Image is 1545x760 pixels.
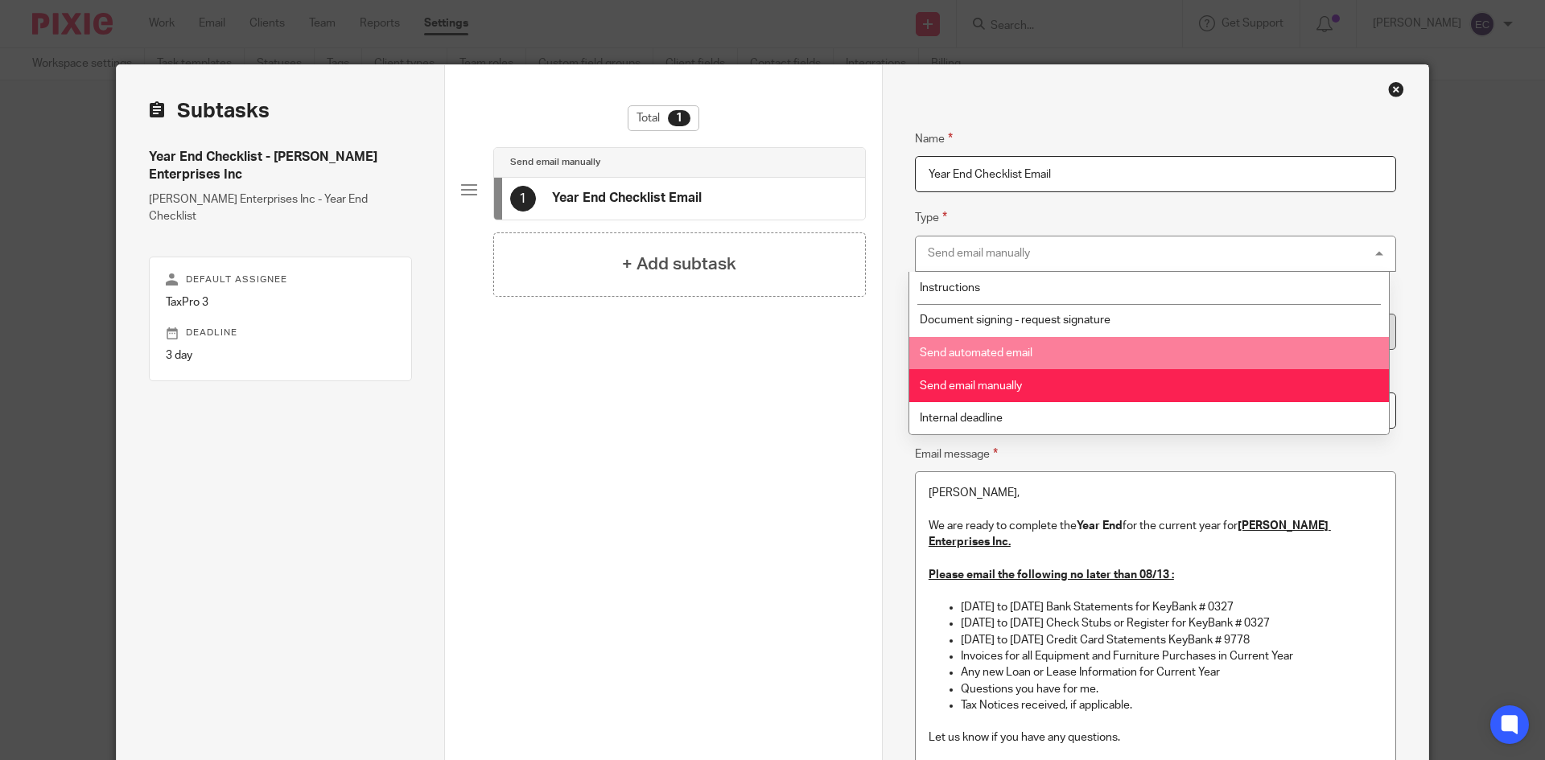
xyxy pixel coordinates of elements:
[920,347,1032,359] span: Send automated email
[920,413,1003,424] span: Internal deadline
[166,273,395,286] p: Default assignee
[552,190,702,207] h4: Year End Checklist Email
[915,129,953,148] label: Name
[668,110,690,126] div: 1
[622,252,736,277] h4: + Add subtask
[920,282,980,294] span: Instructions
[915,208,947,227] label: Type
[166,327,395,339] p: Deadline
[1077,520,1123,532] strong: Year End
[915,445,998,463] label: Email message
[628,105,699,131] div: Total
[961,632,1382,648] p: [DATE] to [DATE] Credit Card Statements KeyBank # 9778
[929,485,1382,501] p: [PERSON_NAME],
[961,599,1382,615] p: [DATE] to [DATE] Bank Statements for KeyBank # 0327
[166,294,395,310] p: TaxPro 3
[920,314,1110,326] span: Document signing - request signature
[1388,81,1404,97] div: Close this dialog window
[961,681,1382,697] p: Questions you have for me.
[929,518,1382,551] p: We are ready to complete the for the current year for
[961,648,1382,664] p: Invoices for all Equipment and Furniture Purchases in Current Year
[961,697,1382,713] p: Tax Notices received, if applicable.
[961,664,1382,680] p: Any new Loan or Lease Information for Current Year
[928,248,1030,259] div: Send email manually
[510,156,600,169] h4: Send email manually
[149,97,270,125] h2: Subtasks
[920,380,1022,392] span: Send email manually
[510,186,536,212] div: 1
[149,149,412,183] h4: Year End Checklist - [PERSON_NAME] Enterprises Inc
[149,191,412,224] p: [PERSON_NAME] Enterprises Inc - Year End Checklist
[961,615,1382,631] p: [DATE] to [DATE] Check Stubs or Register for KeyBank # 0327
[929,569,1174,581] u: Please email the following no later than 08/13 :
[166,347,395,364] p: 3 day
[929,729,1382,746] p: Let us know if you have any questions.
